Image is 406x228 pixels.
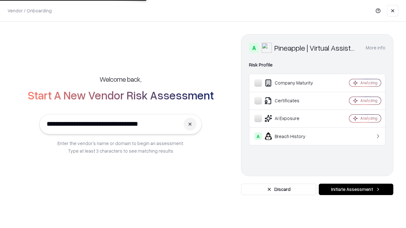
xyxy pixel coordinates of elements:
[100,75,141,84] h5: Welcome back,
[249,43,259,53] div: A
[254,132,330,140] div: Breach History
[254,132,262,140] div: A
[249,61,385,69] div: Risk Profile
[274,43,358,53] div: Pineapple | Virtual Assistant Agency
[360,98,377,103] div: Analyzing
[254,97,330,104] div: Certificates
[360,116,377,121] div: Analyzing
[241,184,316,195] button: Discard
[28,89,214,101] h2: Start A New Vendor Risk Assessment
[8,7,52,14] p: Vendor / Onboarding
[57,139,184,155] p: Enter the vendor’s name or domain to begin an assessment. Type at least 3 characters to see match...
[262,43,272,53] img: Pineapple | Virtual Assistant Agency
[254,79,330,87] div: Company Maturity
[360,80,377,85] div: Analyzing
[254,115,330,122] div: AI Exposure
[366,42,385,54] button: More info
[319,184,393,195] button: Initiate Assessment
